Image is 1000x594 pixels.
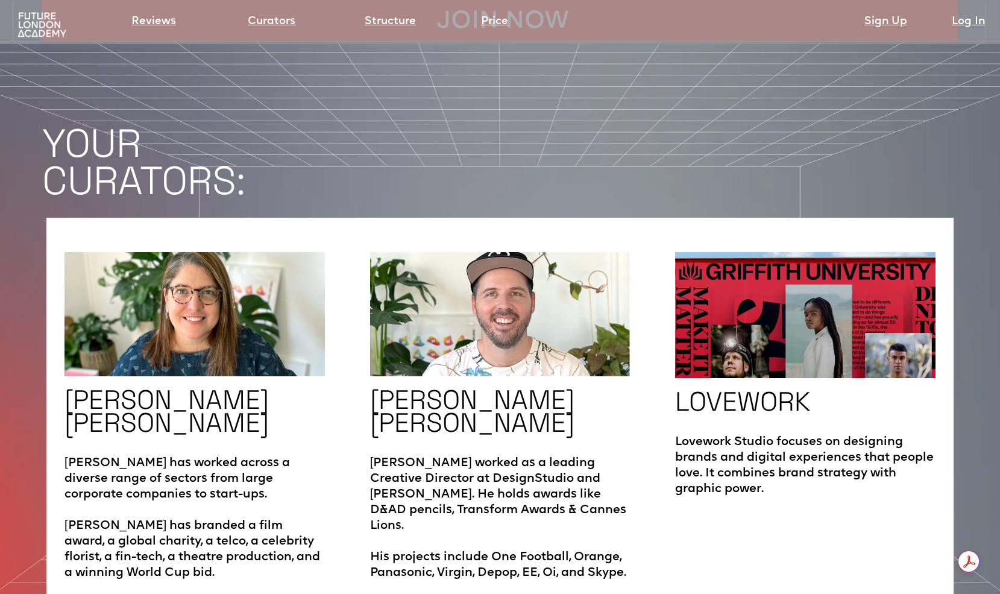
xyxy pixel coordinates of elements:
a: Reviews [131,13,176,30]
a: Sign Up [864,13,907,30]
h1: YOUR CURATORS: [42,125,1000,200]
h1: [PERSON_NAME] [PERSON_NAME] [370,388,574,434]
p: Lovework Studio focuses on designing brands and digital experiences that people love. It combines... [675,422,936,497]
p: [PERSON_NAME] has worked across a diverse range of sectors from large corporate companies to star... [64,443,325,581]
a: Curators [248,13,295,30]
a: Price [481,13,508,30]
h1: LOVEWORK [675,390,811,413]
p: [PERSON_NAME] worked as a leading Creative Director at DesignStudio and [PERSON_NAME]. He holds a... [370,443,631,581]
a: Structure [365,13,416,30]
h1: [PERSON_NAME] [PERSON_NAME] [64,388,269,434]
a: Log In [952,13,985,30]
